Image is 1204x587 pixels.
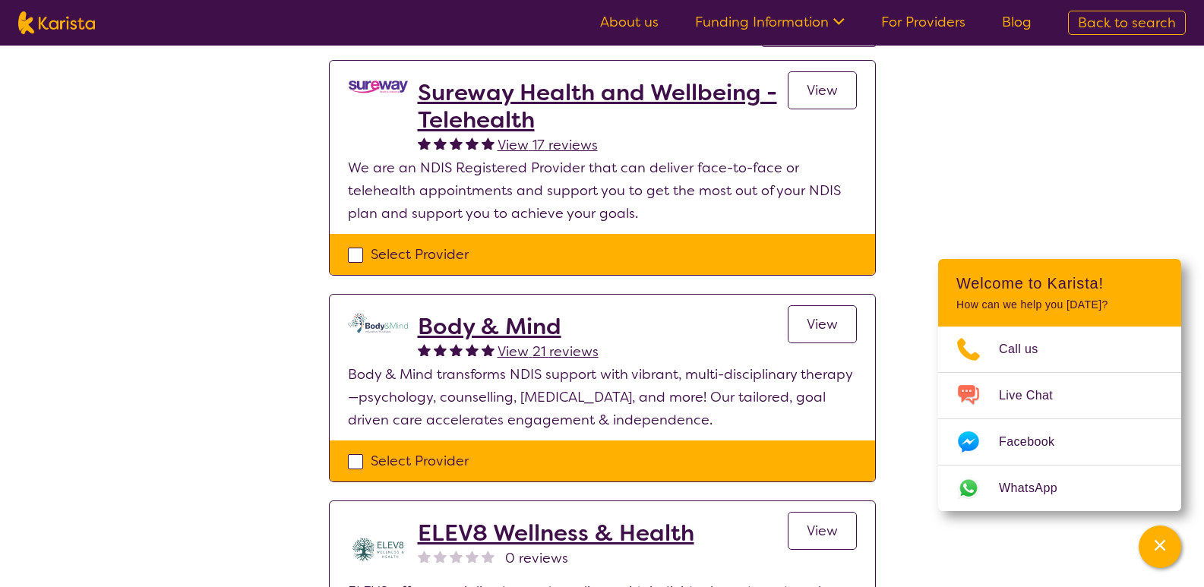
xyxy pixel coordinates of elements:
[18,11,95,34] img: Karista logo
[1002,13,1032,31] a: Blog
[1068,11,1186,35] a: Back to search
[807,522,838,540] span: View
[434,137,447,150] img: fullstar
[348,313,409,333] img: qmpolprhjdhzpcuekzqg.svg
[788,305,857,343] a: View
[881,13,965,31] a: For Providers
[498,342,599,361] span: View 21 reviews
[788,71,857,109] a: View
[938,465,1181,511] a: Web link opens in a new tab.
[1139,525,1181,568] button: Channel Menu
[807,81,838,99] span: View
[466,137,479,150] img: fullstar
[788,512,857,550] a: View
[418,137,431,150] img: fullstar
[938,259,1181,511] div: Channel Menu
[807,315,838,333] span: View
[418,519,694,547] a: ELEV8 Wellness & Health
[418,313,599,340] a: Body & Mind
[434,343,447,356] img: fullstar
[450,550,463,563] img: nonereviewstar
[482,137,495,150] img: fullstar
[434,550,447,563] img: nonereviewstar
[418,550,431,563] img: nonereviewstar
[482,343,495,356] img: fullstar
[450,137,463,150] img: fullstar
[999,477,1076,500] span: WhatsApp
[999,338,1057,361] span: Call us
[498,134,598,156] a: View 17 reviews
[956,298,1163,311] p: How can we help you [DATE]?
[956,274,1163,292] h2: Welcome to Karista!
[466,343,479,356] img: fullstar
[498,340,599,363] a: View 21 reviews
[348,363,857,431] p: Body & Mind transforms NDIS support with vibrant, multi-disciplinary therapy—psychology, counsell...
[498,136,598,154] span: View 17 reviews
[466,550,479,563] img: nonereviewstar
[348,156,857,225] p: We are an NDIS Registered Provider that can deliver face-to-face or telehealth appointments and s...
[418,79,788,134] a: Sureway Health and Wellbeing - Telehealth
[505,547,568,570] span: 0 reviews
[999,384,1071,407] span: Live Chat
[348,79,409,95] img: vgwqq8bzw4bddvbx0uac.png
[999,431,1073,453] span: Facebook
[1078,14,1176,32] span: Back to search
[600,13,659,31] a: About us
[418,343,431,356] img: fullstar
[450,343,463,356] img: fullstar
[695,13,845,31] a: Funding Information
[348,519,409,580] img: yihuczgmrom8nsaxakka.jpg
[482,550,495,563] img: nonereviewstar
[938,327,1181,511] ul: Choose channel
